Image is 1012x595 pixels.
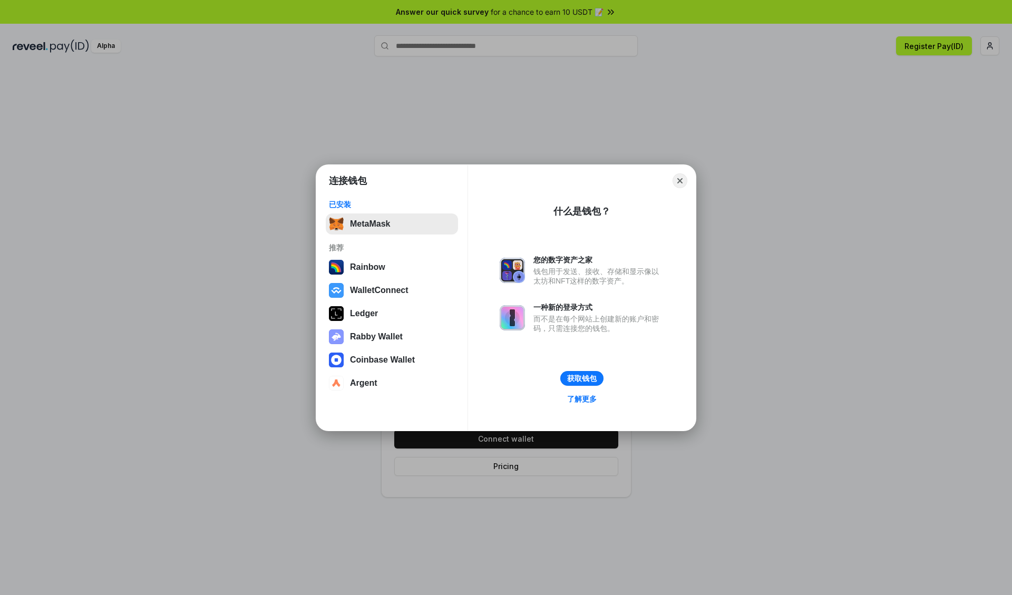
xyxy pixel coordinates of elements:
[326,257,458,278] button: Rainbow
[329,329,344,344] img: svg+xml,%3Csvg%20xmlns%3D%22http%3A%2F%2Fwww.w3.org%2F2000%2Fsvg%22%20fill%3D%22none%22%20viewBox...
[350,378,377,388] div: Argent
[329,260,344,275] img: svg+xml,%3Csvg%20width%3D%22120%22%20height%3D%22120%22%20viewBox%3D%220%200%20120%20120%22%20fil...
[326,280,458,301] button: WalletConnect
[326,373,458,394] button: Argent
[500,305,525,330] img: svg+xml,%3Csvg%20xmlns%3D%22http%3A%2F%2Fwww.w3.org%2F2000%2Fsvg%22%20fill%3D%22none%22%20viewBox...
[560,371,604,386] button: 获取钱包
[533,255,664,265] div: 您的数字资产之家
[553,205,610,218] div: 什么是钱包？
[350,262,385,272] div: Rainbow
[567,374,597,383] div: 获取钱包
[329,174,367,187] h1: 连接钱包
[350,332,403,342] div: Rabby Wallet
[329,376,344,391] img: svg+xml,%3Csvg%20width%3D%2228%22%20height%3D%2228%22%20viewBox%3D%220%200%2028%2028%22%20fill%3D...
[533,314,664,333] div: 而不是在每个网站上创建新的账户和密码，只需连接您的钱包。
[329,200,455,209] div: 已安装
[350,355,415,365] div: Coinbase Wallet
[326,303,458,324] button: Ledger
[350,219,390,229] div: MetaMask
[350,286,408,295] div: WalletConnect
[326,349,458,370] button: Coinbase Wallet
[329,243,455,252] div: 推荐
[329,306,344,321] img: svg+xml,%3Csvg%20xmlns%3D%22http%3A%2F%2Fwww.w3.org%2F2000%2Fsvg%22%20width%3D%2228%22%20height%3...
[326,326,458,347] button: Rabby Wallet
[533,267,664,286] div: 钱包用于发送、接收、存储和显示像以太坊和NFT这样的数字资产。
[329,353,344,367] img: svg+xml,%3Csvg%20width%3D%2228%22%20height%3D%2228%22%20viewBox%3D%220%200%2028%2028%22%20fill%3D...
[500,258,525,283] img: svg+xml,%3Csvg%20xmlns%3D%22http%3A%2F%2Fwww.w3.org%2F2000%2Fsvg%22%20fill%3D%22none%22%20viewBox...
[326,213,458,235] button: MetaMask
[673,173,687,188] button: Close
[561,392,603,406] a: 了解更多
[329,283,344,298] img: svg+xml,%3Csvg%20width%3D%2228%22%20height%3D%2228%22%20viewBox%3D%220%200%2028%2028%22%20fill%3D...
[329,217,344,231] img: svg+xml,%3Csvg%20fill%3D%22none%22%20height%3D%2233%22%20viewBox%3D%220%200%2035%2033%22%20width%...
[350,309,378,318] div: Ledger
[567,394,597,404] div: 了解更多
[533,303,664,312] div: 一种新的登录方式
